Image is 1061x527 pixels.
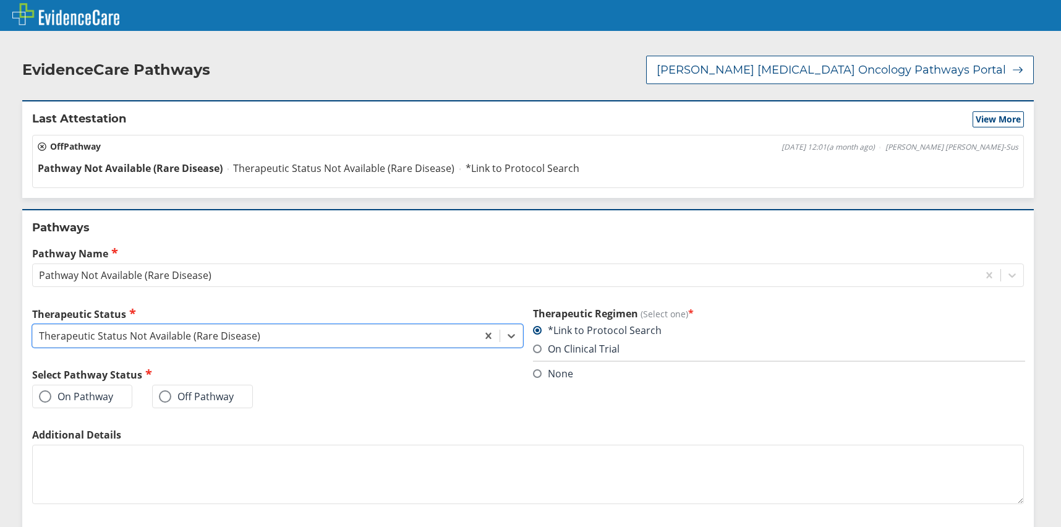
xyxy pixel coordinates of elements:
span: [PERSON_NAME] [MEDICAL_DATA] Oncology Pathways Portal [657,62,1006,77]
span: [PERSON_NAME] [PERSON_NAME]-Sus [885,142,1018,152]
span: (Select one) [641,308,688,320]
button: View More [973,111,1024,127]
img: EvidenceCare [12,3,119,25]
div: Therapeutic Status Not Available (Rare Disease) [39,329,260,343]
label: On Pathway [39,390,113,403]
button: [PERSON_NAME] [MEDICAL_DATA] Oncology Pathways Portal [646,56,1034,84]
h2: Select Pathway Status [32,367,523,382]
span: Pathway Not Available (Rare Disease) [38,161,223,175]
label: Pathway Name [32,246,1024,260]
h2: Pathways [32,220,1024,235]
div: Pathway Not Available (Rare Disease) [39,268,211,282]
h2: EvidenceCare Pathways [22,61,210,79]
h2: Last Attestation [32,111,126,127]
h3: Therapeutic Regimen [533,307,1024,320]
label: Therapeutic Status [32,307,523,321]
span: [DATE] 12:01 ( a month ago ) [782,142,875,152]
label: On Clinical Trial [533,342,620,356]
span: Off Pathway [38,140,101,153]
label: *Link to Protocol Search [533,323,662,337]
label: None [533,367,573,380]
span: *Link to Protocol Search [466,161,579,175]
span: Therapeutic Status Not Available (Rare Disease) [233,161,454,175]
span: View More [976,113,1021,126]
label: Additional Details [32,428,1024,442]
label: Off Pathway [159,390,234,403]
